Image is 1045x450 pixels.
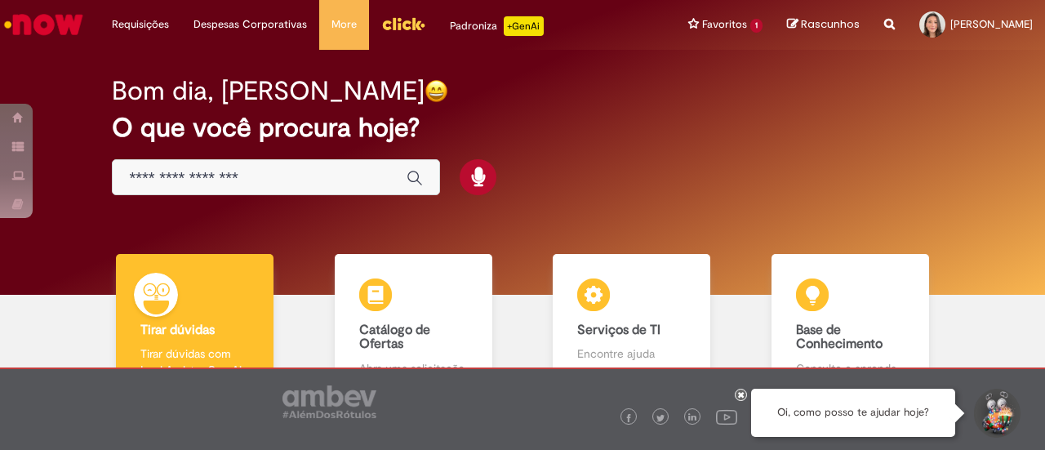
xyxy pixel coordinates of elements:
[112,114,932,142] h2: O que você procura hoje?
[2,8,86,41] img: ServiceNow
[796,360,905,376] p: Consulte e aprenda
[972,389,1021,438] button: Iniciar Conversa de Suporte
[577,322,660,338] b: Serviços de TI
[950,17,1033,31] span: [PERSON_NAME]
[801,16,860,32] span: Rascunhos
[787,17,860,33] a: Rascunhos
[86,254,305,395] a: Tirar dúvidas Tirar dúvidas com Lupi Assist e Gen Ai
[359,322,430,353] b: Catálogo de Ofertas
[577,345,686,362] p: Encontre ajuda
[331,16,357,33] span: More
[688,413,696,423] img: logo_footer_linkedin.png
[282,385,376,418] img: logo_footer_ambev_rotulo_gray.png
[796,322,883,353] b: Base de Conhecimento
[193,16,307,33] span: Despesas Corporativas
[140,345,249,378] p: Tirar dúvidas com Lupi Assist e Gen Ai
[656,414,665,422] img: logo_footer_twitter.png
[112,16,169,33] span: Requisições
[450,16,544,36] div: Padroniza
[425,79,448,103] img: happy-face.png
[305,254,523,395] a: Catálogo de Ofertas Abra uma solicitação
[702,16,747,33] span: Favoritos
[716,406,737,427] img: logo_footer_youtube.png
[741,254,960,395] a: Base de Conhecimento Consulte e aprenda
[625,414,633,422] img: logo_footer_facebook.png
[750,19,763,33] span: 1
[381,11,425,36] img: click_logo_yellow_360x200.png
[751,389,955,437] div: Oi, como posso te ajudar hoje?
[359,360,468,376] p: Abra uma solicitação
[112,77,425,105] h2: Bom dia, [PERSON_NAME]
[140,322,215,338] b: Tirar dúvidas
[522,254,741,395] a: Serviços de TI Encontre ajuda
[504,16,544,36] p: +GenAi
